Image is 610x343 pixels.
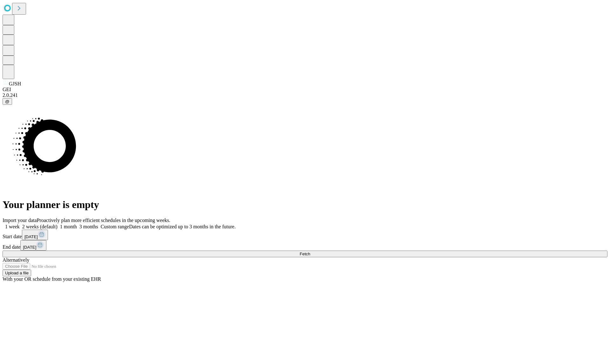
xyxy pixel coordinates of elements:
span: 1 week [5,224,20,229]
button: Fetch [3,251,607,257]
span: Dates can be optimized up to 3 months in the future. [129,224,235,229]
button: @ [3,98,12,105]
span: 1 month [60,224,77,229]
span: Fetch [300,252,310,256]
button: [DATE] [20,240,46,251]
span: 2 weeks (default) [22,224,58,229]
div: End date [3,240,607,251]
h1: Your planner is empty [3,199,607,211]
span: Custom range [101,224,129,229]
span: With your OR schedule from your existing EHR [3,276,101,282]
div: Start date [3,230,607,240]
button: [DATE] [22,230,48,240]
div: GEI [3,87,607,92]
span: Alternatively [3,257,29,263]
span: 3 months [79,224,98,229]
span: Proactively plan more efficient schedules in the upcoming weeks. [37,218,170,223]
button: Upload a file [3,270,31,276]
span: GJSH [9,81,21,86]
span: Import your data [3,218,37,223]
span: [DATE] [23,245,36,250]
div: 2.0.241 [3,92,607,98]
span: [DATE] [24,234,38,239]
span: @ [5,99,10,104]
